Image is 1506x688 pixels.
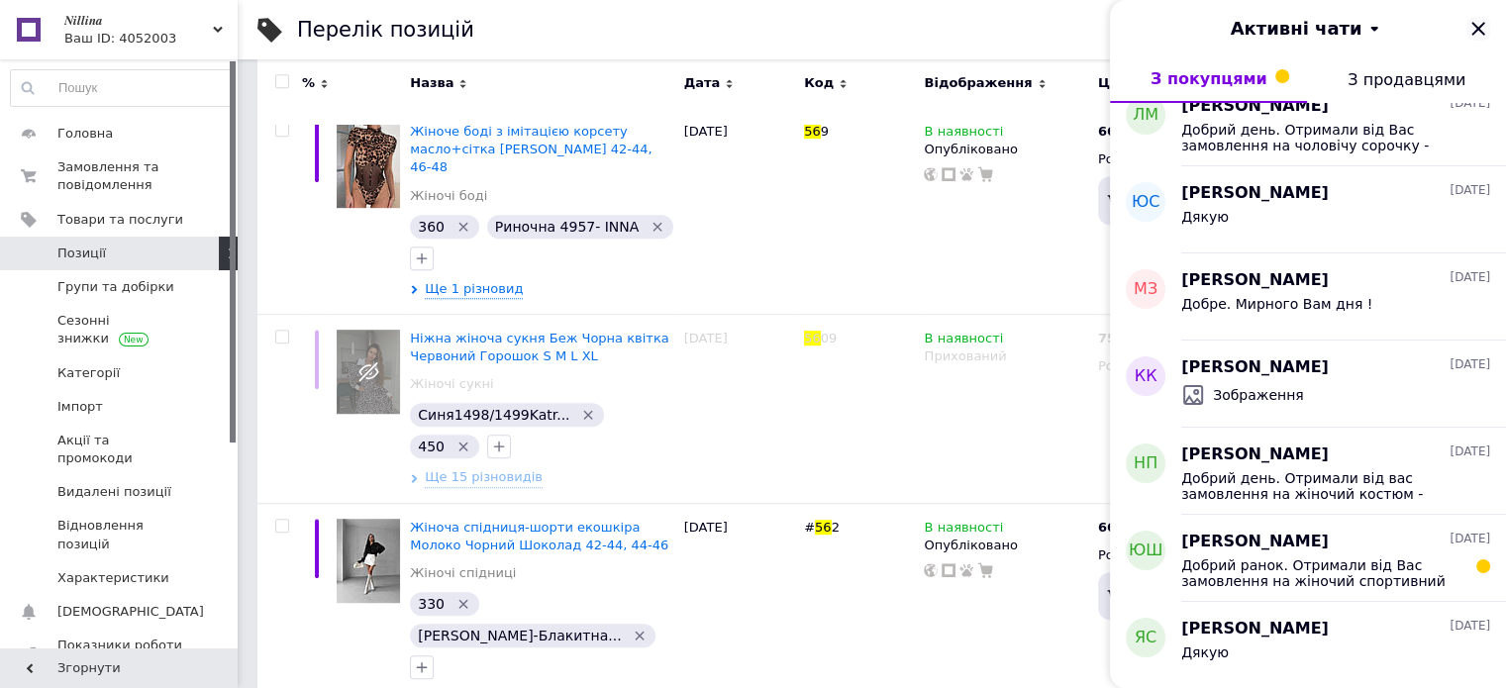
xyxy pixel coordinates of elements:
[418,407,569,423] span: Синя1498/1499Katr...
[924,537,1087,554] div: Опубліковано
[1098,357,1215,375] div: Роздріб
[57,603,204,621] span: [DEMOGRAPHIC_DATA]
[632,628,648,643] svg: Видалити мітку
[1134,452,1157,475] span: НП
[1213,385,1304,405] span: Зображення
[1098,123,1139,141] div: ₴
[57,517,183,552] span: Відновлення позицій
[1450,356,1490,373] span: [DATE]
[1129,540,1162,562] span: юш
[1098,150,1215,168] div: Роздріб
[1181,122,1462,153] span: Добрий день. Отримали від Вас замовлення на чоловічу сорочку - колір сірий, розмір 54-56
[1098,519,1139,537] div: ₴
[418,596,445,612] span: 330
[57,245,106,262] span: Позиції
[1450,182,1490,199] span: [DATE]
[418,439,445,454] span: 450
[1181,531,1329,553] span: [PERSON_NAME]
[1132,191,1159,214] span: ЮС
[425,468,543,487] span: Ще 15 різновидів
[821,331,838,345] span: 09
[57,569,169,587] span: Характеристики
[1151,69,1267,88] span: З покупцями
[455,219,471,235] svg: Видалити мітку
[1348,70,1465,89] span: З продавцями
[1098,124,1125,139] b: 660
[410,187,487,205] a: Жіночі боді
[1181,209,1229,225] span: Дякую
[679,314,799,503] div: [DATE]
[1110,55,1307,103] button: З покупцями
[580,407,596,423] svg: Видалити мітку
[650,219,665,235] svg: Видалити мітку
[1110,166,1506,253] button: ЮС[PERSON_NAME][DATE]Дякую
[804,74,834,92] span: Код
[1450,531,1490,547] span: [DATE]
[1230,16,1361,42] span: Активні чати
[924,74,1032,92] span: Відображення
[57,278,174,296] span: Групи та добірки
[57,312,183,347] span: Сезонні знижки
[1181,95,1329,118] span: [PERSON_NAME]
[832,520,840,535] span: 2
[924,520,1003,541] span: В наявності
[337,330,400,414] img: Нежное женское платье Беж Черный цветок Красный Горошек S M L XL
[410,124,652,174] a: Жіноче боді з імітацією корсету масло+сітка [PERSON_NAME] 42-44, 46-48
[410,375,493,393] a: Жіночі сукні
[302,74,315,92] span: %
[57,364,120,382] span: Категорії
[455,596,471,612] svg: Видалити мітку
[821,124,829,139] span: 9
[337,519,400,604] img: Женская юбка-шорты экокожа Молоко Черный Шоколад 42-44, 44-46
[1466,17,1490,41] button: Закрити
[57,637,183,672] span: Показники роботи компанії
[57,483,171,501] span: Видалені позиції
[1165,16,1451,42] button: Активні чати
[11,70,233,106] input: Пошук
[1098,330,1139,347] div: ₴
[297,20,474,41] div: Перелік позицій
[924,347,1087,365] div: Прихований
[815,520,832,535] span: 56
[1133,104,1158,127] span: ЛМ
[64,30,238,48] div: Ваш ID: 4052003
[804,331,821,345] span: 56
[1181,182,1329,205] span: [PERSON_NAME]
[1110,79,1506,166] button: ЛМ[PERSON_NAME][DATE]Добрий день. Отримали від Вас замовлення на чоловічу сорочку - колір сірий, ...
[1110,341,1506,428] button: КК[PERSON_NAME][DATE]Зображення
[1450,618,1490,635] span: [DATE]
[410,564,516,582] a: Жіночі спідниці
[1134,278,1157,301] span: МЗ
[57,211,183,229] span: Товари та послуги
[804,520,815,535] span: #
[924,331,1003,351] span: В наявності
[495,219,640,235] span: Риночна 4957- INNA
[1098,520,1125,535] b: 665
[1307,55,1506,103] button: З продавцями
[57,432,183,467] span: Акції та промокоди
[57,125,113,143] span: Головна
[1450,443,1490,460] span: [DATE]
[57,158,183,194] span: Замовлення та повідомлення
[425,280,523,299] span: Ще 1 різновид
[1135,365,1157,388] span: КК
[1110,515,1506,602] button: юш[PERSON_NAME][DATE]Добрий ранок. Отримали від Вас замовлення на жіночий спортивний костюм - кол...
[410,520,668,552] span: Жіноча спідниця-шорти екошкіра Молоко Чорний Шоколад 42-44, 44-46
[924,124,1003,145] span: В наявності
[64,12,213,30] span: 𝑵𝒊𝒍𝒍𝒊𝒏𝒂
[1181,557,1462,589] span: Добрий ранок. Отримали від Вас замовлення на жіночий спортивний костюм - колір рожевий, розмір 46-48
[337,123,400,208] img: Женское боди с имитацией корсета масло+сетка лео 42-44, 46-48
[1181,618,1329,640] span: [PERSON_NAME]
[1450,269,1490,286] span: [DATE]
[410,331,668,363] a: Ніжна жіноча сукня Беж Чорна квітка Червоний Горошок S M L XL
[1181,470,1462,502] span: Добрий день. Отримали від вас замовлення на жіночий костюм - колір рожевий, розмір 42/44
[1110,253,1506,341] button: МЗ[PERSON_NAME][DATE]Добре. Мирного Вам дня !
[679,107,799,314] div: [DATE]
[1098,74,1132,92] span: Ціна
[1110,428,1506,515] button: НП[PERSON_NAME][DATE]Добрий день. Отримали від вас замовлення на жіночий костюм - колір рожевий, ...
[1181,296,1372,312] span: Добре. Мирного Вам дня !
[804,124,821,139] span: 56
[1181,269,1329,292] span: [PERSON_NAME]
[1181,356,1329,379] span: [PERSON_NAME]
